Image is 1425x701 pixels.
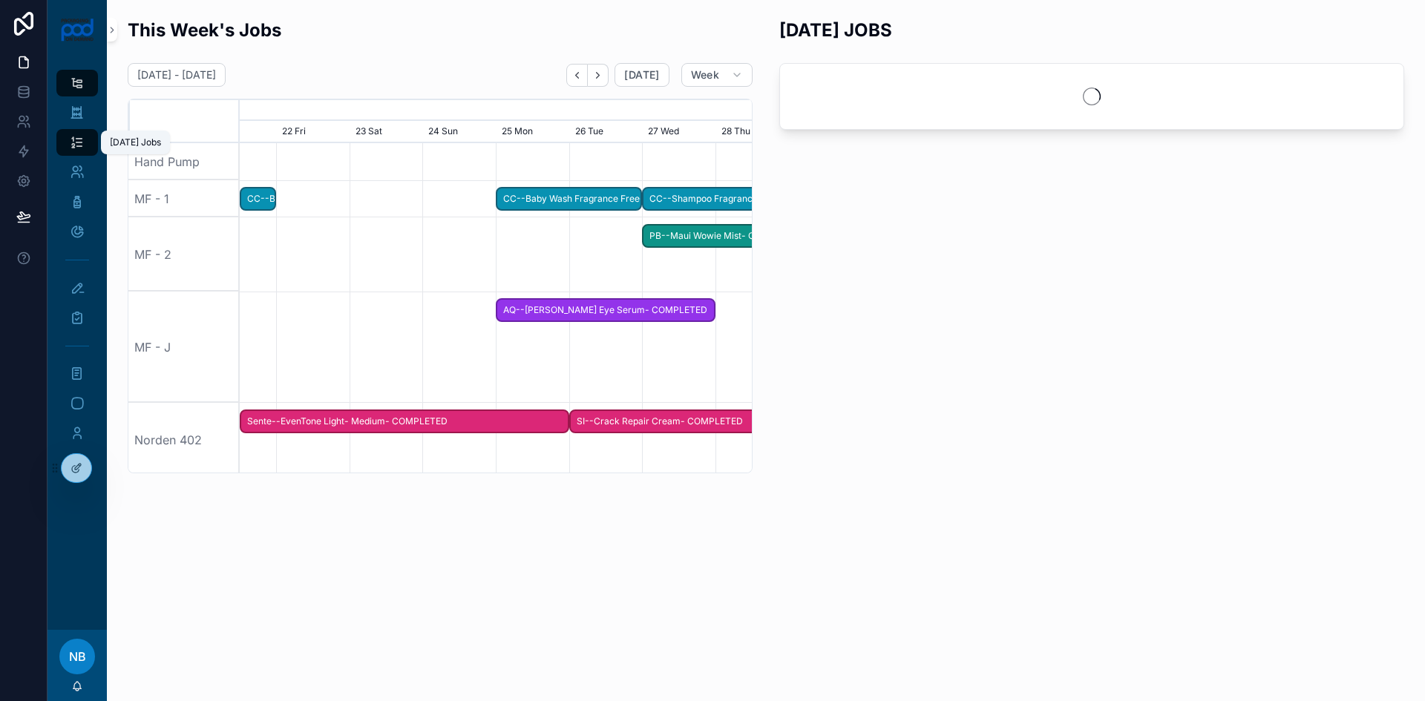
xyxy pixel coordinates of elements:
span: CC--Baby Wash Fragrance Free- COMPLETED [497,187,641,211]
div: Norden 402 [128,403,240,477]
div: scrollable content [47,59,107,630]
div: Hand Pump [128,143,240,180]
span: CC--Body Wash Fragrance Free- COMPLETED [241,187,275,211]
div: 28 Thu [715,121,789,143]
span: AQ--[PERSON_NAME] Eye Serum- COMPLETED [497,298,714,323]
span: NB [69,648,86,665]
span: SI--Crack Repair Cream- COMPLETED [571,409,860,434]
div: PB--Maui Wowie Mist- COMPLETED [642,224,862,249]
div: 22 Fri [276,121,350,143]
div: MF - 2 [128,217,240,292]
div: 24 Sun [422,121,496,143]
button: [DATE] [615,63,669,87]
div: CC--Baby Wash Fragrance Free- COMPLETED [496,187,642,211]
div: MF - J [128,292,240,403]
span: [DATE] [624,68,659,82]
h2: [DATE] - [DATE] [137,68,216,82]
div: 21 Thu [203,121,277,143]
h2: [DATE] JOBS [779,18,892,42]
span: Sente--EvenTone Light- Medium- COMPLETED [241,409,568,434]
div: SI--Crack Repair Cream- COMPLETED [569,409,862,434]
div: MF - 1 [128,180,240,217]
div: 26 Tue [569,121,643,143]
span: PB--Maui Wowie Mist- COMPLETED [643,224,860,249]
div: AQ--Dr Sturm Eye Serum- COMPLETED [496,298,715,323]
span: CC--Shampoo Fragranced- COMPLETED [643,187,1153,211]
span: Week [691,68,719,82]
button: Week [681,63,753,87]
div: 27 Wed [642,121,715,143]
img: App logo [60,18,95,42]
div: Sente--EvenTone Light- Medium- COMPLETED [240,409,569,434]
div: CC--Body Wash Fragrance Free- COMPLETED [240,187,276,211]
div: 23 Sat [350,121,423,143]
h2: This Week's Jobs [128,18,281,42]
div: CC--Shampoo Fragranced- COMPLETED [642,187,1154,211]
div: [DATE] Jobs [110,136,161,148]
div: 25 Mon [496,121,569,143]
